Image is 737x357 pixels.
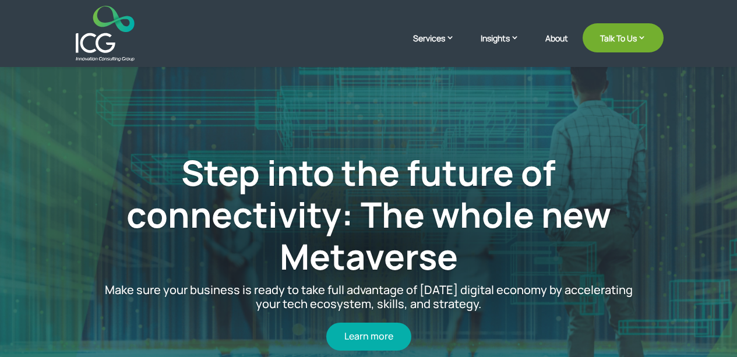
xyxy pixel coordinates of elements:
[545,34,568,61] a: About
[326,323,411,350] a: Learn more
[413,32,466,61] a: Services
[583,23,664,52] a: Talk To Us
[96,283,641,311] p: Make sure your business is ready to take full advantage of [DATE] digital economy by accelerating...
[543,231,737,357] iframe: Chat Widget
[481,32,531,61] a: Insights
[76,6,135,61] img: ICG
[126,149,611,280] a: Step into the future of connectivity: The whole new Metaverse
